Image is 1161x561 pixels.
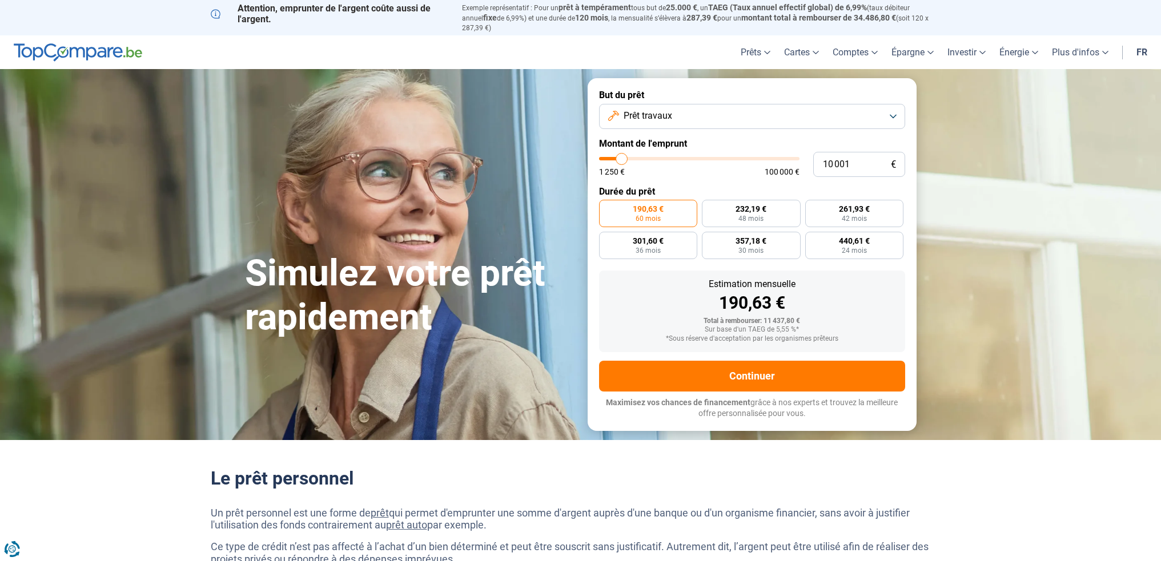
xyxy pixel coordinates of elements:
[734,35,777,69] a: Prêts
[386,519,427,531] a: prêt auto
[462,3,951,33] p: Exemple représentatif : Pour un tous but de , un (taux débiteur annuel de 6,99%) et une durée de ...
[826,35,885,69] a: Comptes
[885,35,941,69] a: Épargne
[211,3,448,25] p: Attention, emprunter de l'argent coûte aussi de l'argent.
[738,215,764,222] span: 48 mois
[608,280,896,289] div: Estimation mensuelle
[599,361,905,392] button: Continuer
[483,13,497,22] span: fixe
[636,215,661,222] span: 60 mois
[736,237,766,245] span: 357,18 €
[777,35,826,69] a: Cartes
[599,138,905,149] label: Montant de l'emprunt
[599,186,905,197] label: Durée du prêt
[371,507,389,519] a: prêt
[211,467,951,489] h2: Le prêt personnel
[608,294,896,312] div: 190,63 €
[765,168,800,176] span: 100 000 €
[575,13,608,22] span: 120 mois
[624,110,672,122] span: Prêt travaux
[842,215,867,222] span: 42 mois
[633,205,664,213] span: 190,63 €
[736,205,766,213] span: 232,19 €
[686,13,717,22] span: 287,39 €
[211,507,951,531] p: Un prêt personnel est une forme de qui permet d'emprunter une somme d'argent auprès d'une banque ...
[599,90,905,100] label: But du prêt
[666,3,697,12] span: 25.000 €
[608,326,896,334] div: Sur base d'un TAEG de 5,55 %*
[842,247,867,254] span: 24 mois
[1130,35,1154,69] a: fr
[559,3,631,12] span: prêt à tempérament
[245,252,574,340] h1: Simulez votre prêt rapidement
[839,205,870,213] span: 261,93 €
[599,168,625,176] span: 1 250 €
[891,160,896,169] span: €
[14,43,142,62] img: TopCompare
[708,3,867,12] span: TAEG (Taux annuel effectif global) de 6,99%
[599,397,905,419] p: grâce à nos experts et trouvez la meilleure offre personnalisée pour vous.
[993,35,1045,69] a: Énergie
[606,398,750,407] span: Maximisez vos chances de financement
[636,247,661,254] span: 36 mois
[741,13,896,22] span: montant total à rembourser de 34.486,80 €
[1045,35,1115,69] a: Plus d'infos
[608,317,896,325] div: Total à rembourser: 11 437,80 €
[599,104,905,129] button: Prêt travaux
[633,237,664,245] span: 301,60 €
[839,237,870,245] span: 440,61 €
[941,35,993,69] a: Investir
[738,247,764,254] span: 30 mois
[608,335,896,343] div: *Sous réserve d'acceptation par les organismes prêteurs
